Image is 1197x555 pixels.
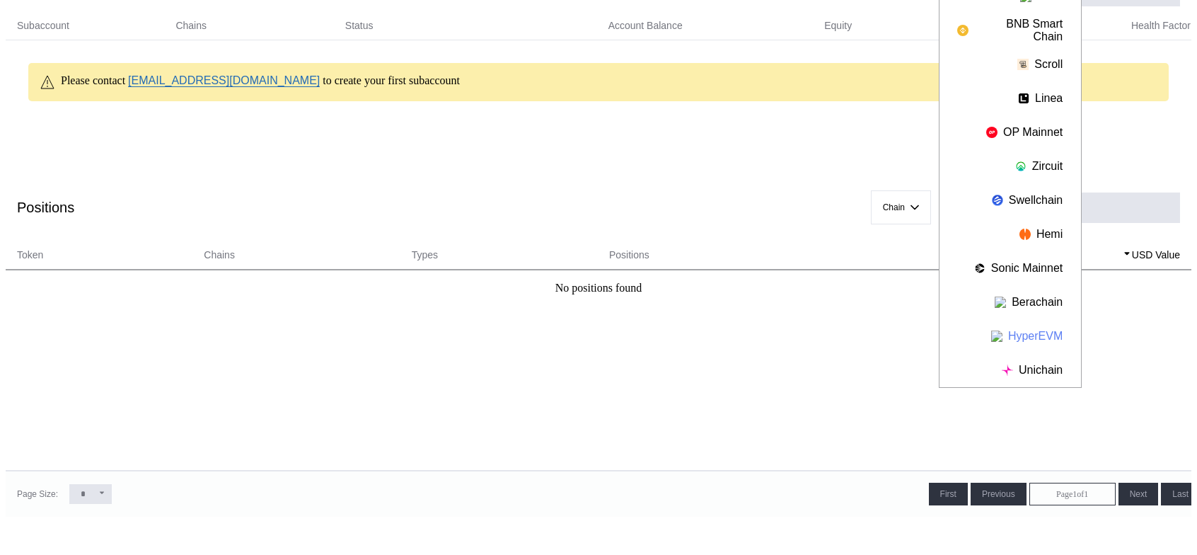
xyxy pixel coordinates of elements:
[1015,161,1027,172] img: chain logo
[883,202,905,212] span: Chain
[609,248,649,263] span: Positions
[939,47,1081,81] button: Scroll
[175,18,207,33] span: Chains
[128,74,320,87] a: [EMAIL_ADDRESS][DOMAIN_NAME]
[982,489,1015,499] span: Previous
[929,483,968,505] button: First
[939,115,1081,149] button: OP Mainnet
[608,18,683,33] span: Account Balance
[1002,365,1013,376] img: chain logo
[17,248,43,263] span: Token
[940,489,956,499] span: First
[939,353,1081,387] button: Unichain
[957,25,968,36] img: chain logo
[939,183,1081,217] button: Swellchain
[995,297,1006,308] img: chain logo
[939,217,1081,251] button: Hemi
[1132,248,1180,263] span: USD Value
[17,489,58,499] div: Page Size:
[871,190,931,224] button: Chain
[992,195,1003,206] img: chain logo
[971,483,1027,505] button: Previous
[1118,483,1159,505] button: Next
[939,251,1081,285] button: Sonic Mainnet
[345,18,374,33] span: Status
[939,149,1081,183] button: Zircuit
[939,81,1081,115] button: Linea
[17,200,74,216] div: Positions
[1017,59,1029,70] img: chain logo
[412,248,438,263] span: Types
[939,319,1081,353] button: HyperEVM
[991,331,1002,342] img: chain logo
[61,74,460,90] div: Please contact to create your first subaccount
[1018,93,1029,104] img: chain logo
[40,74,55,90] img: warning
[204,248,235,263] span: Chains
[939,285,1081,319] button: Berachain
[555,282,642,294] div: No positions found
[939,13,1081,47] button: BNB Smart Chain
[1019,229,1031,240] img: chain logo
[17,18,69,33] span: Subaccount
[986,127,998,138] img: chain logo
[824,18,852,33] span: Equity
[1172,489,1189,499] span: Last
[1056,489,1088,500] span: Page 1 of 1
[974,263,985,274] img: chain logo
[1131,18,1191,33] span: Health Factor
[1130,489,1147,499] span: Next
